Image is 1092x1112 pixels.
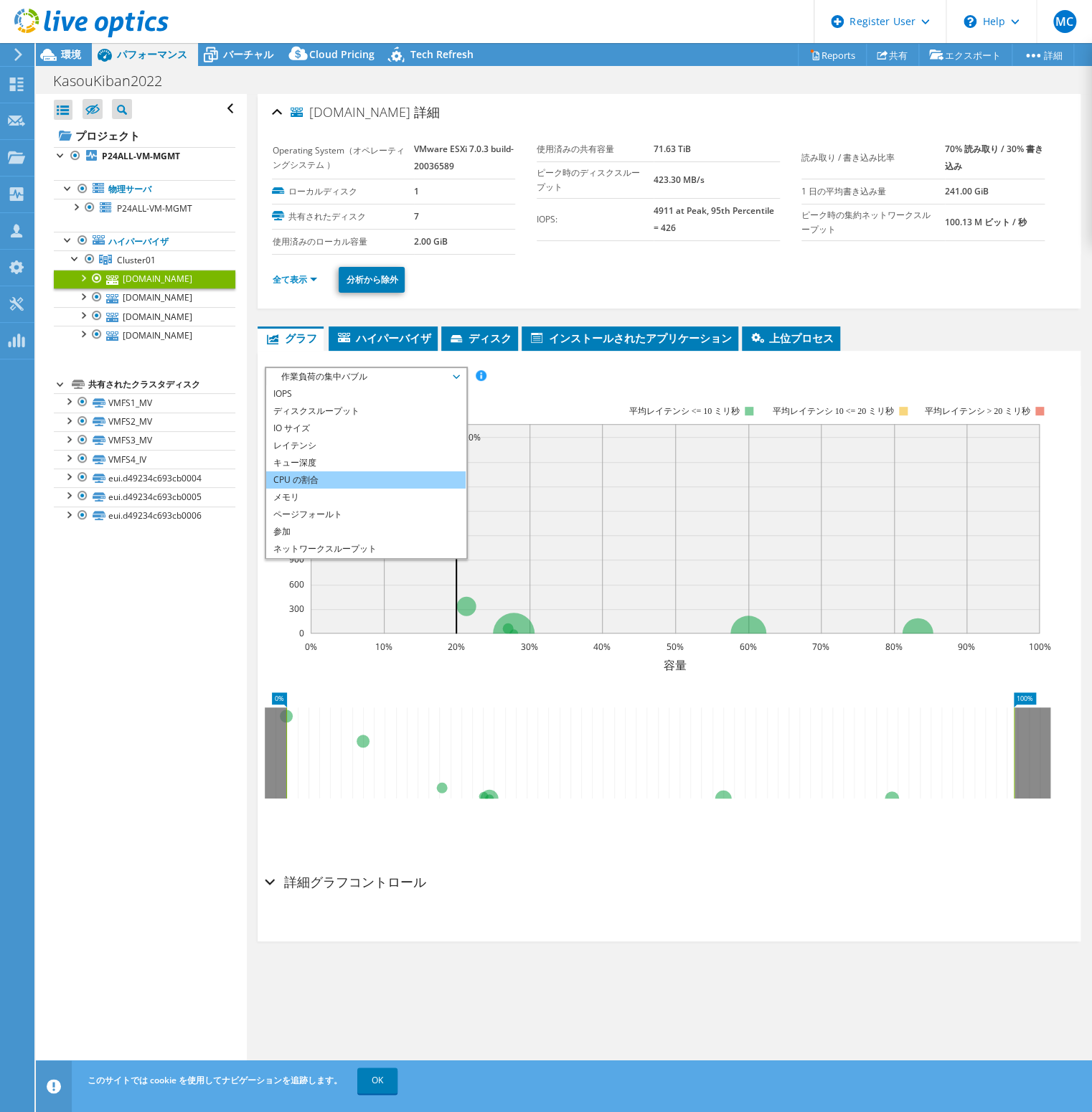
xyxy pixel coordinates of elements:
[54,288,235,307] a: [DOMAIN_NAME]
[945,143,1043,172] b: 70% 読み取り / 30% 書き込み
[918,44,1012,66] a: エクスポート
[265,331,316,345] span: グラフ
[414,143,514,172] b: VMware ESXi 7.0.3 build-20036589
[593,641,611,653] text: 40%
[54,487,235,506] a: eui.d49234c693cb0005
[117,254,156,266] span: Cluster01
[654,174,705,186] b: 423.30 MB/s
[54,506,235,525] a: eui.d49234c693cb0006
[266,385,465,402] li: IOPS
[945,185,989,197] b: 241.00 GiB
[413,103,439,121] span: 詳細
[357,1068,397,1093] a: OK
[47,73,184,89] h1: KasouKiban2022
[1053,10,1076,33] span: MC
[272,209,414,224] label: 共有されたディスク
[336,331,430,345] span: ハイパーバイザ
[798,44,867,66] a: Reports
[102,150,180,162] b: P24ALL-VM-MGMT
[309,47,375,61] span: Cloud Pricing
[88,1074,342,1086] span: このサイトでは cookie を使用してナビゲーションを追跡します。
[289,603,304,615] text: 300
[54,450,235,468] a: VMFS4_IV
[289,553,304,565] text: 900
[664,657,687,673] text: 容量
[521,641,538,653] text: 30%
[272,184,414,199] label: ローカルディスク
[266,471,465,489] li: CPU の割合
[266,523,465,540] li: 参加
[305,641,317,653] text: 0%
[54,468,235,487] a: eui.d49234c693cb0004
[1012,44,1074,66] a: 詳細
[1029,641,1051,653] text: 100%
[654,143,691,155] b: 71.63 TiB
[291,105,410,120] span: [DOMAIN_NAME]
[885,641,903,653] text: 80%
[448,331,511,345] span: ディスク
[61,47,81,61] span: 環境
[667,641,684,653] text: 50%
[812,641,829,653] text: 70%
[964,15,976,28] svg: \n
[414,235,448,248] b: 2.00 GiB
[289,578,304,590] text: 600
[273,368,458,385] span: 作業負荷の集中バブル
[266,454,465,471] li: キュー深度
[375,641,392,653] text: 10%
[266,540,465,557] li: ネットワークスループット
[117,47,187,61] span: パフォーマンス
[54,326,235,344] a: [DOMAIN_NAME]
[272,143,414,172] label: Operating System（オペレーティングシステム ）
[925,406,1031,416] text: 平均レイテンシ > 20 ミリ秒
[866,44,919,66] a: 共有
[266,420,465,437] li: IO サイズ
[299,627,304,639] text: 0
[749,331,833,345] span: 上位プロセス
[801,184,945,199] label: 1 日の平均書き込み量
[54,413,235,431] a: VMFS2_MV
[537,142,654,156] label: 使用済みの共有容量
[537,166,654,194] label: ピーク時のディスクスループット
[414,185,419,197] b: 1
[117,202,192,215] span: P24ALL-VM-MGMT
[801,151,945,165] label: 読み取り / 書き込み比率
[773,406,895,416] tspan: 平均レイテンシ 10 <= 20 ミリ秒
[266,506,465,523] li: ページフォールト
[54,147,235,166] a: P24ALL-VM-MGMT
[266,402,465,420] li: ディスクスループット
[88,376,235,393] div: 共有されたクラスタディスク
[448,641,465,653] text: 20%
[740,641,757,653] text: 60%
[54,250,235,269] a: Cluster01
[629,406,740,416] tspan: 平均レイテンシ <= 10 ミリ秒
[945,216,1027,228] b: 100.13 M ビット / 秒
[54,307,235,326] a: [DOMAIN_NAME]
[654,204,774,234] b: 4911 at Peak, 95th Percentile = 426
[414,210,419,222] b: 7
[272,273,317,286] a: 全て表示
[54,270,235,288] a: [DOMAIN_NAME]
[266,437,465,454] li: レイテンシ
[54,393,235,412] a: VMFS1_MV
[529,331,731,345] span: インストールされたアプリケーション
[339,267,405,293] a: 分析から除外
[801,208,945,237] label: ピーク時の集約ネットワークスループット
[223,47,273,61] span: バーチャル
[54,180,235,199] a: 物理サーバ
[958,641,975,653] text: 90%
[54,232,235,250] a: ハイパーバイザ
[272,235,414,249] label: 使用済みのローカル容量
[410,47,474,61] span: Tech Refresh
[54,124,235,147] a: プロジェクト
[54,431,235,450] a: VMFS3_MV
[266,489,465,506] li: メモリ
[54,199,235,217] a: P24ALL-VM-MGMT
[537,212,654,227] label: IOPS:
[463,431,481,443] text: 20%
[265,867,425,896] h2: 詳細グラフコントロール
